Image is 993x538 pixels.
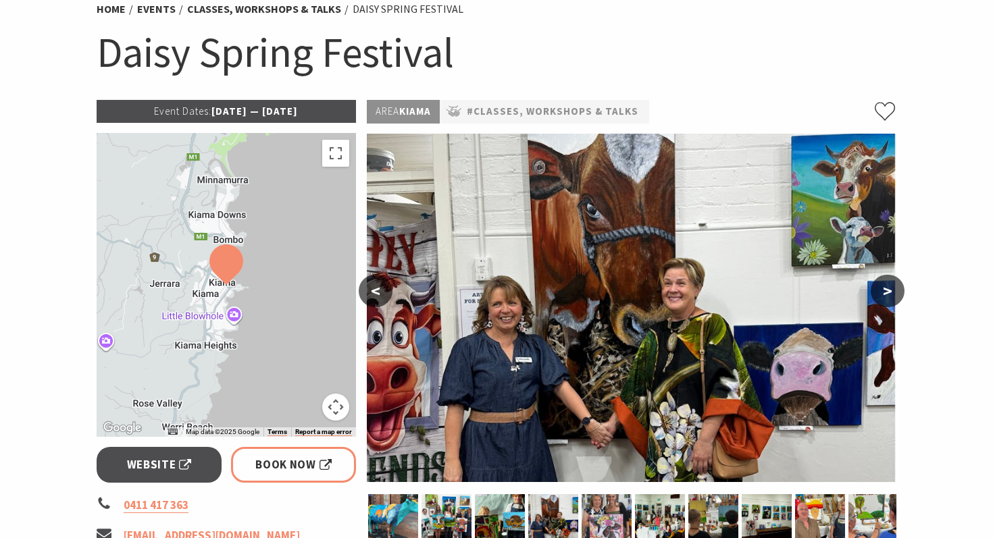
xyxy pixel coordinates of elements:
[97,100,356,123] p: [DATE] — [DATE]
[100,419,145,437] img: Google
[367,134,896,482] img: Daisy Spring Festival
[231,447,356,483] a: Book Now
[353,1,463,18] li: Daisy Spring Festival
[871,275,905,307] button: >
[187,2,341,16] a: Classes, Workshops & Talks
[367,100,440,124] p: Kiama
[124,497,188,513] a: 0411 417 363
[97,25,896,80] h1: Daisy Spring Festival
[322,394,349,421] button: Map camera controls
[467,103,638,120] a: #Classes, Workshops & Talks
[100,419,145,437] a: Open this area in Google Maps (opens a new window)
[376,105,399,117] span: Area
[295,428,352,436] a: Report a map error
[186,428,259,435] span: Map data ©2025 Google
[97,447,222,483] a: Website
[255,456,332,474] span: Book Now
[168,427,178,437] button: Keyboard shortcuts
[97,2,126,16] a: Home
[322,140,349,167] button: Toggle fullscreen view
[127,456,192,474] span: Website
[359,275,392,307] button: <
[154,105,211,117] span: Event Dates:
[137,2,176,16] a: Events
[268,428,287,436] a: Terms (opens in new tab)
